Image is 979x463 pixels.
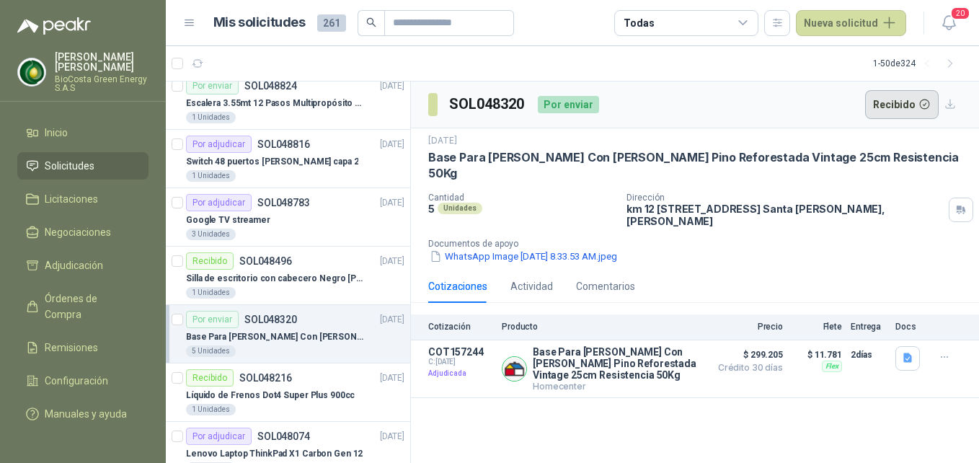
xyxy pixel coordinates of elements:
p: Docs [895,322,924,332]
p: Cotización [428,322,493,332]
img: Company Logo [18,58,45,86]
div: 1 Unidades [186,170,236,182]
p: [DATE] [380,138,404,151]
span: Crédito 30 días [711,363,783,372]
span: Configuración [45,373,108,389]
a: Por adjudicarSOL048783[DATE] Google TV streamer3 Unidades [166,188,410,247]
p: [DATE] [380,196,404,210]
p: Silla de escritorio con cabecero Negro [PERSON_NAME] [186,272,366,286]
div: Cotizaciones [428,278,487,294]
p: Precio [711,322,783,332]
div: 5 Unidades [186,345,236,357]
p: SOL048074 [257,431,310,441]
p: Cantidad [428,193,615,203]
div: Por adjudicar [186,136,252,153]
p: SOL048824 [244,81,297,91]
p: [DATE] [428,134,457,148]
p: COT157244 [428,346,493,358]
p: $ 11.781 [792,346,842,363]
span: search [366,17,376,27]
p: [DATE] [380,313,404,327]
span: 261 [317,14,346,32]
p: SOL048783 [257,198,310,208]
span: Licitaciones [45,191,98,207]
p: Flete [792,322,842,332]
a: Por enviarSOL048320[DATE] Base Para [PERSON_NAME] Con [PERSON_NAME] Pino Reforestada Vintage 25cm... [166,305,410,363]
p: [DATE] [380,255,404,268]
a: Órdenes de Compra [17,285,149,328]
img: Company Logo [502,357,526,381]
p: 5 [428,203,435,215]
a: RecibidoSOL048496[DATE] Silla de escritorio con cabecero Negro [PERSON_NAME]1 Unidades [166,247,410,305]
button: WhatsApp Image [DATE] 8.33.53 AM.jpeg [428,249,619,264]
span: C: [DATE] [428,358,493,366]
span: Manuales y ayuda [45,406,127,422]
p: SOL048496 [239,256,292,266]
p: Homecenter [533,381,702,392]
h3: SOL048320 [449,93,526,115]
p: SOL048216 [239,373,292,383]
p: Documentos de apoyo [428,239,973,249]
h1: Mis solicitudes [213,12,306,33]
div: Comentarios [576,278,635,294]
button: 20 [936,10,962,36]
a: Remisiones [17,334,149,361]
div: Por enviar [186,77,239,94]
span: Órdenes de Compra [45,291,135,322]
div: Recibido [186,252,234,270]
p: [DATE] [380,371,404,385]
a: Inicio [17,119,149,146]
span: Inicio [45,125,68,141]
div: Por adjudicar [186,194,252,211]
p: Producto [502,322,702,332]
p: BioCosta Green Energy S.A.S [55,75,149,92]
div: Unidades [438,203,482,214]
span: Remisiones [45,340,98,356]
p: Escalera 3.55mt 12 Pasos Multipropósito Aluminio 150kg [186,97,366,110]
a: Adjudicación [17,252,149,279]
span: Negociaciones [45,224,111,240]
div: 1 - 50 de 324 [873,52,962,75]
div: Todas [624,15,654,31]
div: 3 Unidades [186,229,236,240]
div: Actividad [510,278,553,294]
p: Base Para [PERSON_NAME] Con [PERSON_NAME] Pino Reforestada Vintage 25cm Resistencia 50Kg [186,330,366,344]
p: 2 días [851,346,887,363]
div: Por adjudicar [186,428,252,445]
a: Licitaciones [17,185,149,213]
div: 1 Unidades [186,287,236,299]
div: Por enviar [186,311,239,328]
a: Negociaciones [17,219,149,246]
p: SOL048816 [257,139,310,149]
p: Dirección [626,193,943,203]
p: [DATE] [380,430,404,444]
div: Por enviar [538,96,599,113]
p: [PERSON_NAME] [PERSON_NAME] [55,52,149,72]
p: Base Para [PERSON_NAME] Con [PERSON_NAME] Pino Reforestada Vintage 25cm Resistencia 50Kg [428,150,962,181]
a: Por adjudicarSOL048816[DATE] Switch 48 puertos [PERSON_NAME] capa 21 Unidades [166,130,410,188]
img: Logo peakr [17,17,91,35]
div: Flex [822,361,842,372]
p: Entrega [851,322,887,332]
a: Manuales y ayuda [17,400,149,428]
button: Recibido [865,90,939,119]
p: [DATE] [380,79,404,93]
div: 1 Unidades [186,112,236,123]
p: Base Para [PERSON_NAME] Con [PERSON_NAME] Pino Reforestada Vintage 25cm Resistencia 50Kg [533,346,702,381]
span: $ 299.205 [711,346,783,363]
p: Google TV streamer [186,213,270,227]
button: Nueva solicitud [796,10,906,36]
p: Adjudicada [428,366,493,381]
p: SOL048320 [244,314,297,325]
p: Lenovo Laptop ThinkPad X1 Carbon Gen 12 [186,447,363,461]
p: Switch 48 puertos [PERSON_NAME] capa 2 [186,155,358,169]
div: Recibido [186,369,234,387]
div: 1 Unidades [186,404,236,415]
span: Adjudicación [45,257,103,273]
span: 20 [950,6,970,20]
p: km 12 [STREET_ADDRESS] Santa [PERSON_NAME] , [PERSON_NAME] [626,203,943,227]
a: RecibidoSOL048216[DATE] Líquido de Frenos Dot4 Super Plus 900cc1 Unidades [166,363,410,422]
a: Solicitudes [17,152,149,180]
a: Por enviarSOL048824[DATE] Escalera 3.55mt 12 Pasos Multipropósito Aluminio 150kg1 Unidades [166,71,410,130]
a: Configuración [17,367,149,394]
